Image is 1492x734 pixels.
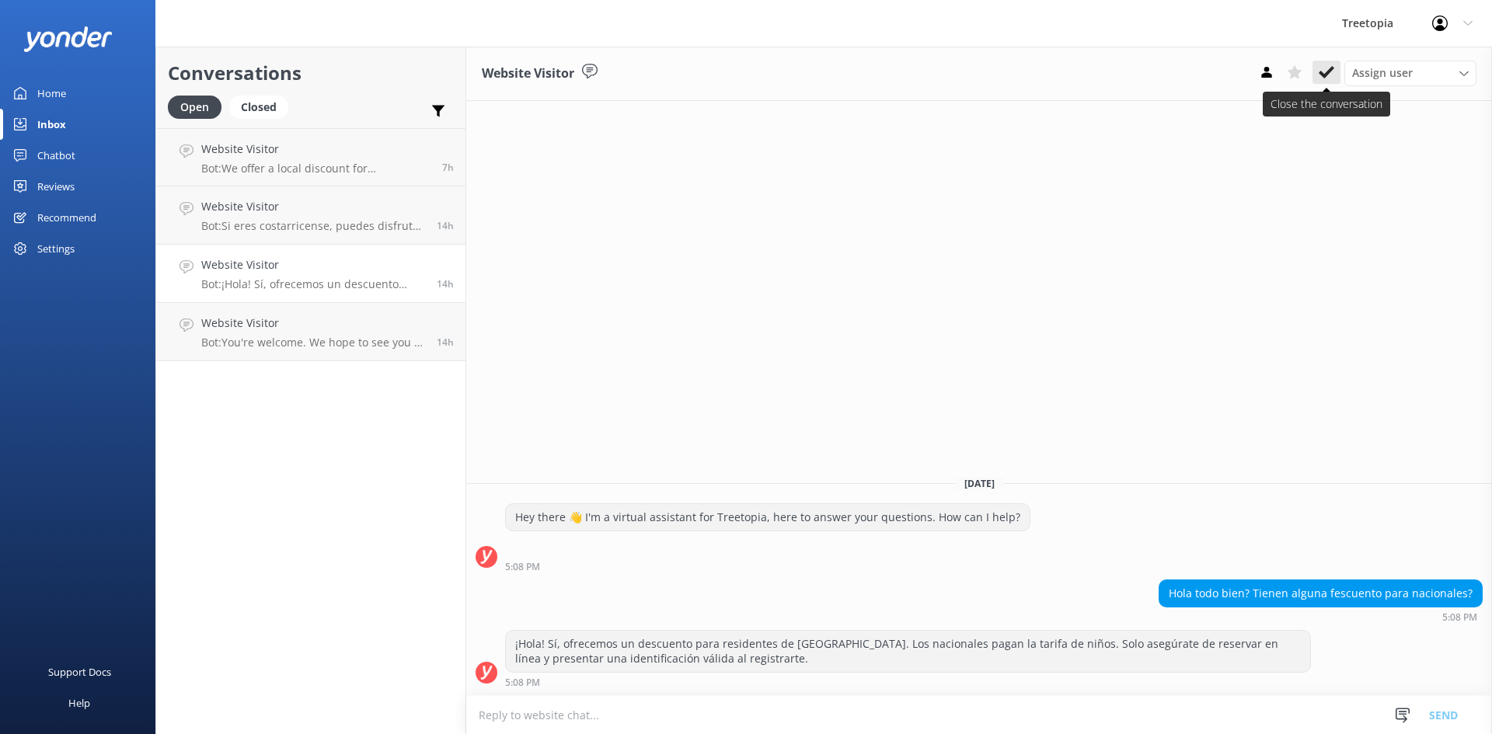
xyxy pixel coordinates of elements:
div: Reviews [37,171,75,202]
p: Bot: ¡Hola! Sí, ofrecemos un descuento para residentes de [GEOGRAPHIC_DATA]. Los nacionales pagan... [201,277,425,291]
span: Assign user [1352,64,1413,82]
div: ¡Hola! Sí, ofrecemos un descuento para residentes de [GEOGRAPHIC_DATA]. Los nacionales pagan la t... [506,631,1310,672]
div: Sep 06 2025 05:08pm (UTC -06:00) America/Mexico_City [505,677,1311,687]
a: Closed [229,98,296,115]
div: Open [168,96,221,119]
a: Website VisitorBot:You're welcome. We hope to see you at [GEOGRAPHIC_DATA] soon!14h [156,303,465,361]
h4: Website Visitor [201,141,431,158]
strong: 5:08 PM [505,678,540,687]
div: Home [37,78,66,109]
strong: 5:08 PM [1442,613,1477,622]
div: Hola todo bien? Tienen alguna fescuento para nacionales? [1159,580,1482,607]
p: Bot: Si eres costarricense, puedes disfrutar de tarifas especiales pagando el precio de niño para... [201,219,425,233]
span: Sep 06 2025 05:10pm (UTC -06:00) America/Mexico_City [437,219,454,232]
p: Bot: We offer a local discount for [GEOGRAPHIC_DATA][DEMOGRAPHIC_DATA] residents! Residents pay t... [201,162,431,176]
div: Settings [37,233,75,264]
div: Help [68,687,90,718]
div: Support Docs [48,656,111,687]
div: Hey there 👋 I'm a virtual assistant for Treetopia, here to answer your questions. How can I help? [506,504,1030,530]
a: Open [168,98,229,115]
a: Website VisitorBot:¡Hola! Sí, ofrecemos un descuento para residentes de [GEOGRAPHIC_DATA]. Los na... [156,245,465,303]
a: Website VisitorBot:We offer a local discount for [GEOGRAPHIC_DATA][DEMOGRAPHIC_DATA] residents! R... [156,128,465,186]
h2: Conversations [168,58,454,88]
span: Sep 06 2025 05:08pm (UTC -06:00) America/Mexico_City [437,277,454,290]
div: Assign User [1344,61,1476,85]
h4: Website Visitor [201,256,425,273]
div: Inbox [37,109,66,140]
a: Website VisitorBot:Si eres costarricense, puedes disfrutar de tarifas especiales pagando el preci... [156,186,465,245]
div: Sep 06 2025 05:08pm (UTC -06:00) America/Mexico_City [505,561,1030,572]
span: Sep 06 2025 04:22pm (UTC -06:00) America/Mexico_City [437,336,454,349]
span: [DATE] [955,477,1004,490]
h4: Website Visitor [201,198,425,215]
div: Sep 06 2025 05:08pm (UTC -06:00) America/Mexico_City [1159,611,1483,622]
img: yonder-white-logo.png [23,26,113,52]
div: Chatbot [37,140,75,171]
span: Sep 07 2025 12:09am (UTC -06:00) America/Mexico_City [442,161,454,174]
div: Recommend [37,202,96,233]
div: Closed [229,96,288,119]
h3: Website Visitor [482,64,574,84]
p: Bot: You're welcome. We hope to see you at [GEOGRAPHIC_DATA] soon! [201,336,425,350]
strong: 5:08 PM [505,562,540,572]
h4: Website Visitor [201,315,425,332]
